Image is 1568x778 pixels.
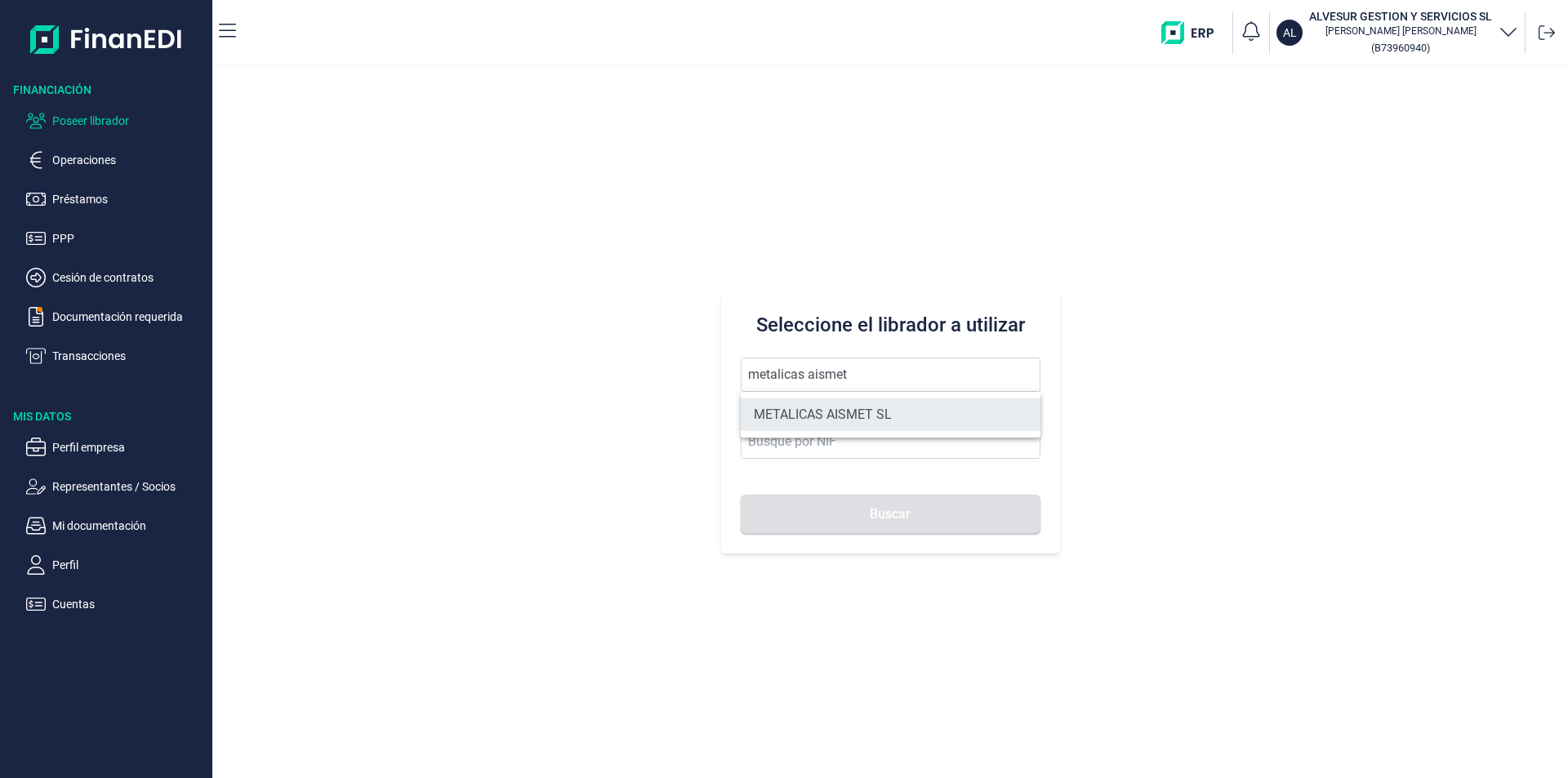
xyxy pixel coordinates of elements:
button: Cuentas [26,594,206,614]
button: Operaciones [26,150,206,170]
button: Transacciones [26,346,206,366]
small: Copiar cif [1371,42,1430,54]
h3: Seleccione el librador a utilizar [741,312,1040,338]
p: [PERSON_NAME] [PERSON_NAME] [1309,24,1492,38]
button: Mi documentación [26,516,206,536]
button: PPP [26,229,206,248]
li: METALICAS AISMET SL [741,398,1040,431]
button: Préstamos [26,189,206,209]
p: Perfil [52,555,206,575]
h3: ALVESUR GESTION Y SERVICIOS SL [1309,8,1492,24]
p: Préstamos [52,189,206,209]
p: Mi documentación [52,516,206,536]
img: Logo de aplicación [30,13,183,65]
img: erp [1161,21,1226,44]
input: Busque por NIF [741,425,1040,459]
input: Seleccione la razón social [741,358,1040,392]
button: ALALVESUR GESTION Y SERVICIOS SL[PERSON_NAME] [PERSON_NAME](B73960940) [1276,8,1518,57]
p: Perfil empresa [52,438,206,457]
p: Transacciones [52,346,206,366]
button: Poseer librador [26,111,206,131]
button: Cesión de contratos [26,268,206,287]
button: Documentación requerida [26,307,206,327]
p: Representantes / Socios [52,477,206,496]
p: Operaciones [52,150,206,170]
p: Cesión de contratos [52,268,206,287]
p: Cuentas [52,594,206,614]
button: Perfil [26,555,206,575]
span: Buscar [870,508,911,520]
button: Buscar [741,495,1040,534]
p: Poseer librador [52,111,206,131]
p: PPP [52,229,206,248]
button: Perfil empresa [26,438,206,457]
button: Representantes / Socios [26,477,206,496]
p: Documentación requerida [52,307,206,327]
p: AL [1283,24,1297,41]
